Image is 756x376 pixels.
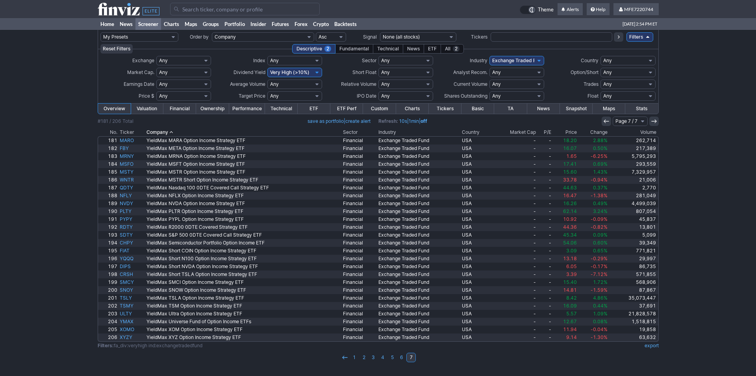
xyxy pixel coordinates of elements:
[403,44,424,54] div: News
[145,152,342,160] a: YieldMax MRNA Option Income Strategy ETF
[461,278,492,286] a: USA
[377,215,461,223] a: Exchange Traded Fund
[377,231,461,239] a: Exchange Traded Fund
[461,247,492,255] a: USA
[578,176,609,184] a: -0.94%
[593,145,608,151] span: 0.50%
[342,239,377,247] a: Financial
[461,160,492,168] a: USA
[593,161,608,167] span: 0.69%
[558,3,583,16] a: Alerts
[117,18,135,30] a: News
[537,231,552,239] a: -
[591,216,608,222] span: -0.09%
[461,207,492,215] a: USA
[345,118,371,124] a: create alert
[578,200,609,207] a: 0.49%
[131,104,163,114] a: Valuation
[98,286,119,294] a: 200
[424,44,441,54] div: ETF
[461,270,492,278] a: USA
[330,104,363,114] a: ETF Perf
[578,207,609,215] a: 3.24%
[537,192,552,200] a: -
[537,160,552,168] a: -
[578,168,609,176] a: 1.43%
[292,18,310,30] a: Forex
[563,232,577,238] span: 45.34
[492,160,537,168] a: -
[578,152,609,160] a: -6.25%
[578,247,609,255] a: 0.65%
[578,223,609,231] a: -0.82%
[119,137,145,144] a: MARO
[552,223,578,231] a: 44.36
[492,200,537,207] a: -
[308,118,344,124] a: save as portfolio
[98,168,119,176] a: 185
[537,215,552,223] a: -
[119,144,145,152] a: FBY
[119,247,145,255] a: FIAT
[527,104,560,114] a: News
[609,215,658,223] a: 45,837
[578,192,609,200] a: -1.38%
[377,278,461,286] a: Exchange Traded Fund
[563,216,577,222] span: 10.92
[342,144,377,152] a: Financial
[145,239,342,247] a: YieldMax Semiconductor Portfolio Option Income ETF
[98,247,119,255] a: 195
[563,185,577,191] span: 44.63
[145,215,342,223] a: YieldMax PYPL Option Income Strategy ETF
[563,200,577,206] span: 16.26
[492,223,537,231] a: -
[265,104,298,114] a: Technical
[537,168,552,176] a: -
[593,169,608,175] span: 1.43%
[492,247,537,255] a: -
[537,144,552,152] a: -
[98,137,119,144] a: 181
[520,6,554,14] a: Theme
[145,207,342,215] a: YieldMax PLTR Option Income Strategy ETF
[200,18,222,30] a: Groups
[342,184,377,192] a: Financial
[492,144,537,152] a: -
[342,192,377,200] a: Financial
[461,192,492,200] a: USA
[119,192,145,200] a: NFLY
[492,192,537,200] a: -
[377,200,461,207] a: Exchange Traded Fund
[335,44,373,54] div: Fundamental
[593,200,608,206] span: 0.49%
[609,247,658,255] a: 771,821
[377,160,461,168] a: Exchange Traded Fund
[373,44,403,54] div: Technical
[537,278,552,286] a: -
[537,239,552,247] a: -
[441,44,464,54] div: All
[593,104,625,114] a: Maps
[98,223,119,231] a: 192
[609,231,658,239] a: 5,099
[145,160,342,168] a: YieldMax MSFT Option Income Strategy ETF
[119,152,145,160] a: MRNY
[537,270,552,278] a: -
[609,192,658,200] a: 281,049
[494,104,527,114] a: TA
[492,152,537,160] a: -
[609,263,658,270] a: 86,735
[377,239,461,247] a: Exchange Traded Fund
[563,208,577,214] span: 62.14
[609,270,658,278] a: 571,855
[377,255,461,263] a: Exchange Traded Fund
[119,176,145,184] a: WNTR
[377,207,461,215] a: Exchange Traded Fund
[377,184,461,192] a: Exchange Traded Fund
[377,168,461,176] a: Exchange Traded Fund
[537,137,552,144] a: -
[342,176,377,184] a: Financial
[552,144,578,152] a: 16.07
[578,215,609,223] a: -0.09%
[98,207,119,215] a: 190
